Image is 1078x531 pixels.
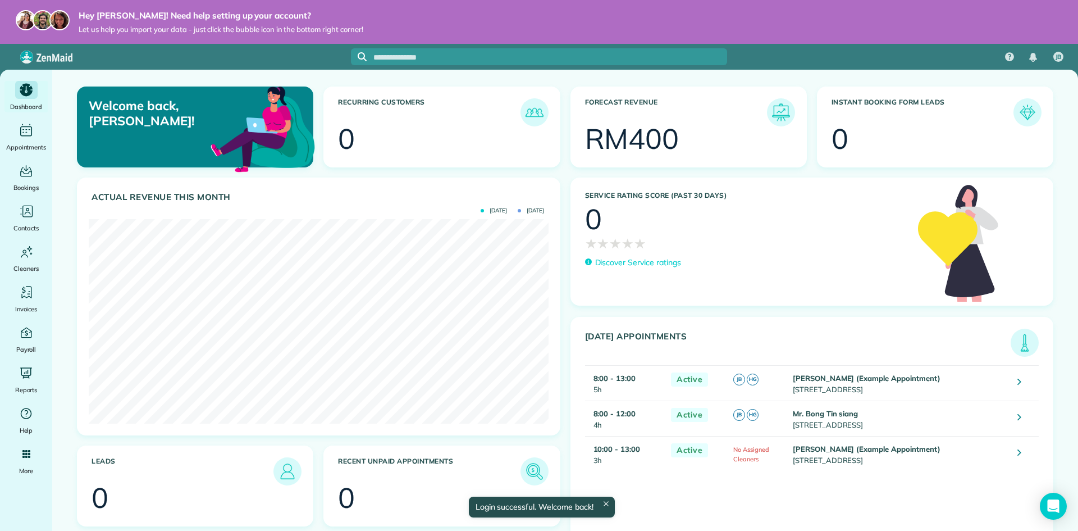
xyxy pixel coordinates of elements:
img: icon_todays_appointments-901f7ab196bb0bea1936b74009e4eb5ffbc2d2711fa7634e0d609ed5ef32b18b.png [1013,332,1036,354]
img: icon_form_leads-04211a6a04a5b2264e4ee56bc0799ec3eb69b7e499cbb523a139df1d13a81ae0.png [1016,101,1039,124]
div: 0 [92,484,108,512]
h3: Recurring Customers [338,98,520,126]
a: Bookings [4,162,48,193]
strong: [PERSON_NAME] (Example Appointment) [793,444,940,453]
div: Login successful. Welcome back! [468,497,614,518]
span: No Assigned Cleaners [733,446,769,463]
strong: Hey [PERSON_NAME]! Need help setting up your account? [79,10,363,21]
strong: 8:00 - 13:00 [593,374,636,383]
span: HG [747,374,759,385]
span: Help [20,425,33,436]
a: Dashboard [4,81,48,112]
span: Active [671,373,708,387]
strong: Mr. Bong Tin siang [793,409,858,418]
a: Reports [4,364,48,396]
span: [DATE] [518,208,544,214]
span: JB [733,409,745,421]
span: Appointments [6,142,47,153]
span: ★ [622,233,634,253]
span: ★ [585,233,597,253]
h3: Recent unpaid appointments [338,457,520,485]
span: Invoices [15,303,38,315]
span: ★ [597,233,609,253]
span: ★ [634,233,646,253]
img: michelle-19f622bdf1676172e81f8f8fba1fb50e276960ebfe0243fe18214015130c80e4.jpg [49,10,70,30]
h3: [DATE] Appointments [585,332,1011,357]
span: Contacts [13,223,39,234]
span: HG [747,409,759,421]
a: Payroll [4,324,48,355]
span: Dashboard [10,101,42,112]
td: 3h [585,437,666,472]
p: Discover Service ratings [595,257,681,269]
p: Welcome back, [PERSON_NAME]! [89,98,237,128]
span: Reports [15,384,38,396]
a: Contacts [4,202,48,234]
span: Bookings [13,182,39,193]
div: 0 [338,484,355,512]
a: Cleaners [4,243,48,274]
svg: Focus search [358,52,367,61]
img: maria-72a9807cf96188c08ef61303f053569d2e2a8a1cde33d635c8a3ac13582a053d.jpg [16,10,36,30]
img: icon_leads-1bed01f49abd5b7fead27621c3d59655bb73ed531f8eeb49469d10e621d6b896.png [276,460,299,483]
div: Open Intercom Messenger [1040,493,1067,520]
span: More [19,465,33,476]
td: [STREET_ADDRESS] [790,401,1009,437]
h3: Forecast Revenue [585,98,767,126]
span: Payroll [16,344,36,355]
h3: Leads [92,457,273,485]
td: [STREET_ADDRESS] [790,437,1009,472]
div: 0 [832,125,848,153]
a: Discover Service ratings [585,257,681,269]
div: 0 [585,205,602,233]
nav: Main [996,44,1078,70]
span: ★ [609,233,622,253]
img: jorge-587dff0eeaa6aab1f244e6dc62b8924c3b6ad411094392a53c71c6c4a576187d.jpg [33,10,53,30]
img: icon_recurring_customers-cf858462ba22bcd05b5a5880d41d6543d210077de5bb9ebc9590e49fd87d84ed.png [523,101,546,124]
span: Active [671,443,708,457]
button: Focus search [351,52,367,61]
img: icon_unpaid_appointments-47b8ce3997adf2238b356f14209ab4cced10bd1f174958f3ca8f1d0dd7fffeee.png [523,460,546,483]
div: 0 [338,125,355,153]
div: Notifications [1021,45,1045,70]
span: JB [733,374,745,385]
span: Active [671,408,708,422]
span: JB [1056,53,1062,62]
h3: Actual Revenue this month [92,192,549,202]
img: dashboard_welcome-42a62b7d889689a78055ac9021e634bf52bae3f8056760290aed330b23ab8690.png [208,74,317,183]
td: [STREET_ADDRESS] [790,366,1009,401]
img: icon_forecast_revenue-8c13a41c7ed35a8dcfafea3cbb826a0462acb37728057bba2d056411b612bbbe.png [770,101,792,124]
span: Let us help you import your data - just click the bubble icon in the bottom right corner! [79,25,363,34]
td: 4h [585,401,666,437]
a: Appointments [4,121,48,153]
td: 5h [585,366,666,401]
div: RM400 [585,125,679,153]
strong: 8:00 - 12:00 [593,409,636,418]
span: Cleaners [13,263,39,274]
span: [DATE] [481,208,507,214]
a: Invoices [4,283,48,315]
h3: Instant Booking Form Leads [832,98,1013,126]
a: Help [4,405,48,436]
strong: [PERSON_NAME] (Example Appointment) [793,374,940,383]
h3: Service Rating score (past 30 days) [585,192,907,199]
strong: 10:00 - 13:00 [593,444,641,453]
